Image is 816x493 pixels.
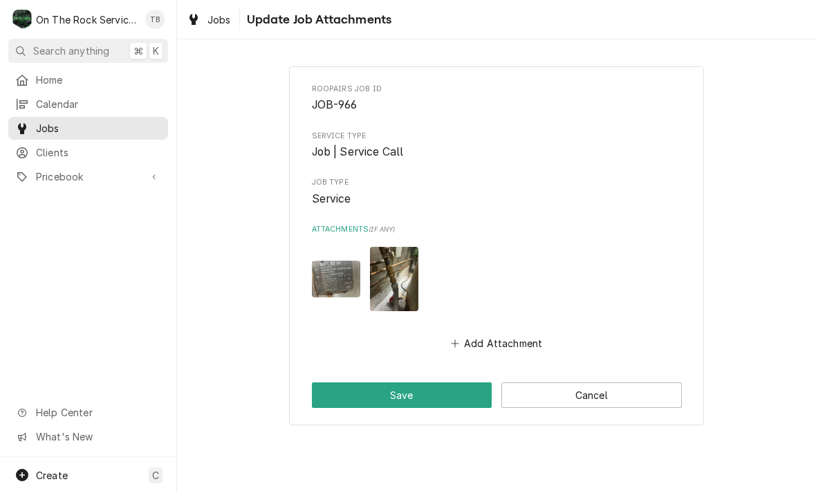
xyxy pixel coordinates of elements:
span: Jobs [207,12,231,27]
span: What's New [36,429,160,444]
div: Job Pause [289,66,704,426]
div: Roopairs Job ID [312,84,682,113]
span: Job | Service Call [312,145,404,158]
span: Search anything [33,44,109,58]
span: Service Type [312,131,682,142]
div: On The Rock Services's Avatar [12,10,32,29]
a: Calendar [8,93,168,115]
div: Job Pause Form [312,84,682,353]
span: Roopairs Job ID [312,84,682,95]
label: Attachments [312,224,682,235]
img: Dxk93TkBQCu1AS8qqcle [312,261,360,297]
button: Search anything⌘K [8,39,168,63]
a: Go to Help Center [8,401,168,424]
span: K [153,44,159,58]
a: Jobs [8,117,168,140]
span: ⌘ [133,44,143,58]
a: Home [8,68,168,91]
a: Go to What's New [8,425,168,448]
span: Update Job Attachments [243,10,392,29]
span: Roopairs Job ID [312,97,682,113]
div: O [12,10,32,29]
span: Pricebook [36,169,140,184]
a: Go to Pricebook [8,165,168,188]
span: Clients [36,145,161,160]
span: Help Center [36,405,160,420]
a: Jobs [181,8,237,31]
div: Attachments [312,224,682,353]
span: ( if any ) [369,225,395,233]
div: Button Group Row [312,382,682,408]
span: Calendar [36,97,161,111]
span: C [152,468,159,483]
span: Jobs [36,121,161,136]
div: Todd Brady's Avatar [145,10,165,29]
div: Job Type [312,177,682,207]
span: Service [312,192,351,205]
span: Create [36,469,68,481]
div: On The Rock Services [36,12,138,27]
span: Job Type [312,177,682,188]
a: Clients [8,141,168,164]
div: TB [145,10,165,29]
button: Cancel [501,382,682,408]
img: T8VdOlvrQVCoXWGtVYp5 [370,247,418,311]
button: Add Attachment [448,334,545,353]
div: Service Type [312,131,682,160]
span: Service Type [312,144,682,160]
button: Save [312,382,492,408]
span: Job Type [312,191,682,207]
span: JOB-966 [312,98,358,111]
div: Button Group [312,382,682,408]
span: Home [36,73,161,87]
